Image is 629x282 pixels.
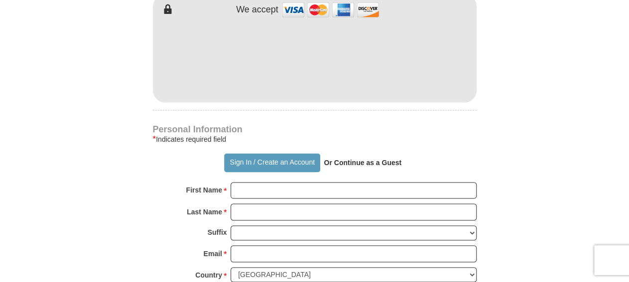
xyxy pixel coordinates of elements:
div: Indicates required field [153,133,477,145]
h4: Personal Information [153,125,477,133]
button: Sign In / Create an Account [224,153,320,172]
strong: Country [195,268,222,282]
h4: We accept [236,4,278,15]
strong: Or Continue as a Guest [324,159,401,167]
strong: Suffix [208,225,227,239]
strong: Email [204,247,222,261]
strong: Last Name [187,205,222,219]
strong: First Name [186,183,222,197]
